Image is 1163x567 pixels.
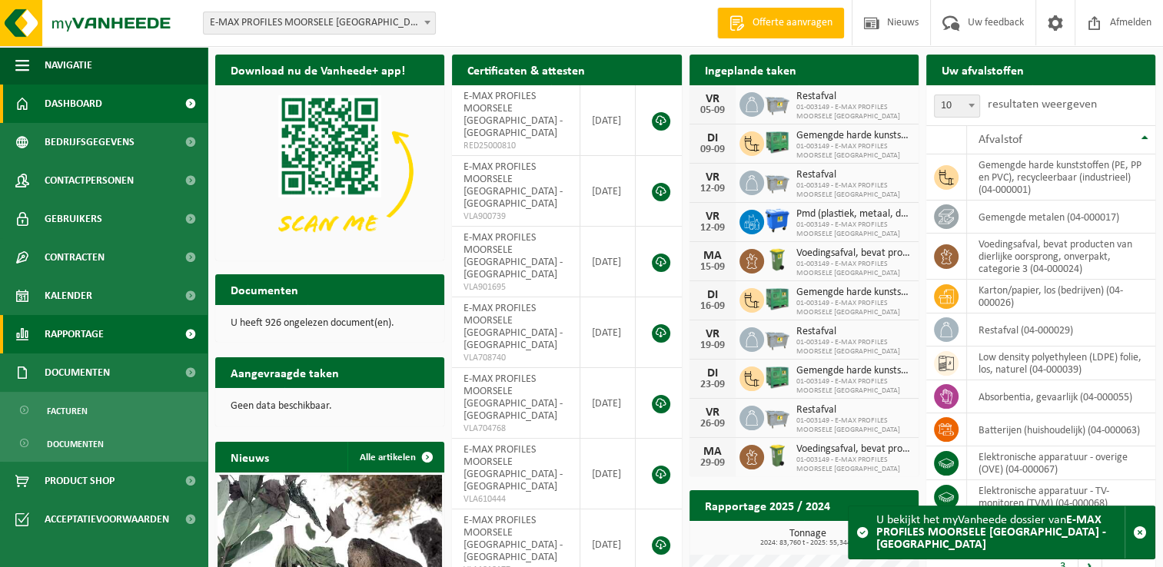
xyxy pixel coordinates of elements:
[764,325,790,351] img: WB-2500-GAL-GY-01
[204,12,435,34] span: E-MAX PROFILES MOORSELE NV - MOORSELE
[764,403,790,429] img: WB-2500-GAL-GY-01
[4,396,204,425] a: Facturen
[764,90,790,116] img: WB-2500-GAL-GY-01
[967,380,1155,413] td: absorbentia, gevaarlijk (04-000055)
[580,439,636,509] td: [DATE]
[464,515,563,563] span: E-MAX PROFILES MOORSELE [GEOGRAPHIC_DATA] - [GEOGRAPHIC_DATA]
[796,142,911,161] span: 01-003149 - E-MAX PROFILES MOORSELE [GEOGRAPHIC_DATA]
[697,328,728,340] div: VR
[4,429,204,458] a: Documenten
[697,211,728,223] div: VR
[764,168,790,194] img: WB-2500-GAL-GY-01
[464,161,563,210] span: E-MAX PROFILES MOORSELE [GEOGRAPHIC_DATA] - [GEOGRAPHIC_DATA]
[697,406,728,419] div: VR
[580,156,636,227] td: [DATE]
[796,338,911,356] span: 01-003149 - E-MAX PROFILES MOORSELE [GEOGRAPHIC_DATA]
[464,352,568,364] span: VLA708740
[967,413,1155,446] td: batterijen (huishoudelijk) (04-000063)
[464,211,568,223] span: VLA900739
[796,247,911,260] span: Voedingsafval, bevat producten van dierlijke oorsprong, onverpakt, categorie 3
[764,443,790,469] img: WB-0140-HPE-GN-50
[464,140,568,152] span: RED25000810
[47,429,104,459] span: Documenten
[796,443,911,456] span: Voedingsafval, bevat producten van dierlijke oorsprong, onverpakt, categorie 3
[796,287,911,299] span: Gemengde harde kunststoffen (pe, pp en pvc), recycleerbaar (industrieel)
[580,297,636,368] td: [DATE]
[697,446,728,458] div: MA
[697,223,728,234] div: 12-09
[47,396,88,426] span: Facturen
[926,55,1039,85] h2: Uw afvalstoffen
[967,280,1155,313] td: karton/papier, los (bedrijven) (04-000026)
[580,227,636,297] td: [DATE]
[804,520,917,551] a: Bekijk rapportage
[697,289,728,301] div: DI
[934,94,980,118] span: 10
[697,419,728,429] div: 26-09
[796,260,911,278] span: 01-003149 - E-MAX PROFILES MOORSELE [GEOGRAPHIC_DATA]
[796,416,911,435] span: 01-003149 - E-MAX PROFILES MOORSELE [GEOGRAPHIC_DATA]
[988,98,1097,111] label: resultaten weergeven
[464,373,563,422] span: E-MAX PROFILES MOORSELE [GEOGRAPHIC_DATA] - [GEOGRAPHIC_DATA]
[45,85,102,123] span: Dashboard
[764,129,790,155] img: PB-HB-1400-HPE-GN-01
[967,154,1155,201] td: gemengde harde kunststoffen (PE, PP en PVC), recycleerbaar (industrieel) (04-000001)
[45,200,102,238] span: Gebruikers
[45,161,134,200] span: Contactpersonen
[967,201,1155,234] td: gemengde metalen (04-000017)
[45,46,92,85] span: Navigatie
[697,144,728,155] div: 09-09
[796,169,911,181] span: Restafval
[796,208,911,220] span: Pmd (plastiek, metaal, drankkartons) (bedrijven)
[215,357,354,387] h2: Aangevraagde taken
[580,85,636,156] td: [DATE]
[347,442,443,472] a: Alle artikelen
[764,247,790,273] img: WB-0140-HPE-GN-50
[689,490,846,520] h2: Rapportage 2025 / 2024
[464,493,568,506] span: VLA610444
[796,365,911,377] span: Gemengde harde kunststoffen (pe, pp en pvc), recycleerbaar (industrieel)
[749,15,836,31] span: Offerte aanvragen
[697,539,919,547] span: 2024: 83,760 t - 2025: 55,344 t
[796,404,911,416] span: Restafval
[697,340,728,351] div: 19-09
[796,456,911,474] span: 01-003149 - E-MAX PROFILES MOORSELE [GEOGRAPHIC_DATA]
[697,93,728,105] div: VR
[697,301,728,312] div: 16-09
[580,368,636,439] td: [DATE]
[796,299,911,317] span: 01-003149 - E-MAX PROFILES MOORSELE [GEOGRAPHIC_DATA]
[464,444,563,492] span: E-MAX PROFILES MOORSELE [GEOGRAPHIC_DATA] - [GEOGRAPHIC_DATA]
[464,232,563,280] span: E-MAX PROFILES MOORSELE [GEOGRAPHIC_DATA] - [GEOGRAPHIC_DATA]
[935,95,979,117] span: 10
[796,326,911,338] span: Restafval
[697,105,728,116] div: 05-09
[697,367,728,380] div: DI
[464,303,563,351] span: E-MAX PROFILES MOORSELE [GEOGRAPHIC_DATA] - [GEOGRAPHIC_DATA]
[796,91,911,103] span: Restafval
[231,318,429,329] p: U heeft 926 ongelezen document(en).
[45,462,115,500] span: Product Shop
[967,446,1155,480] td: elektronische apparatuur - overige (OVE) (04-000067)
[45,238,105,277] span: Contracten
[764,286,790,312] img: PB-HB-1400-HPE-GN-01
[697,132,728,144] div: DI
[796,130,911,142] span: Gemengde harde kunststoffen (pe, pp en pvc), recycleerbaar (industrieel)
[231,401,429,412] p: Geen data beschikbaar.
[967,313,1155,346] td: restafval (04-000029)
[215,55,420,85] h2: Download nu de Vanheede+ app!
[796,103,911,121] span: 01-003149 - E-MAX PROFILES MOORSELE [GEOGRAPHIC_DATA]
[697,184,728,194] div: 12-09
[967,346,1155,380] td: low density polyethyleen (LDPE) folie, los, naturel (04-000039)
[45,500,169,539] span: Acceptatievoorwaarden
[796,181,911,200] span: 01-003149 - E-MAX PROFILES MOORSELE [GEOGRAPHIC_DATA]
[464,281,568,293] span: VLA901695
[764,207,790,234] img: WB-1100-HPE-BE-01
[796,377,911,396] span: 01-003149 - E-MAX PROFILES MOORSELE [GEOGRAPHIC_DATA]
[215,274,314,304] h2: Documenten
[764,364,790,390] img: PB-HB-1400-HPE-GN-01
[697,380,728,390] div: 23-09
[796,220,911,239] span: 01-003149 - E-MAX PROFILES MOORSELE [GEOGRAPHIC_DATA]
[464,423,568,435] span: VLA704768
[45,277,92,315] span: Kalender
[967,480,1155,514] td: elektronische apparatuur - TV-monitoren (TVM) (04-000068)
